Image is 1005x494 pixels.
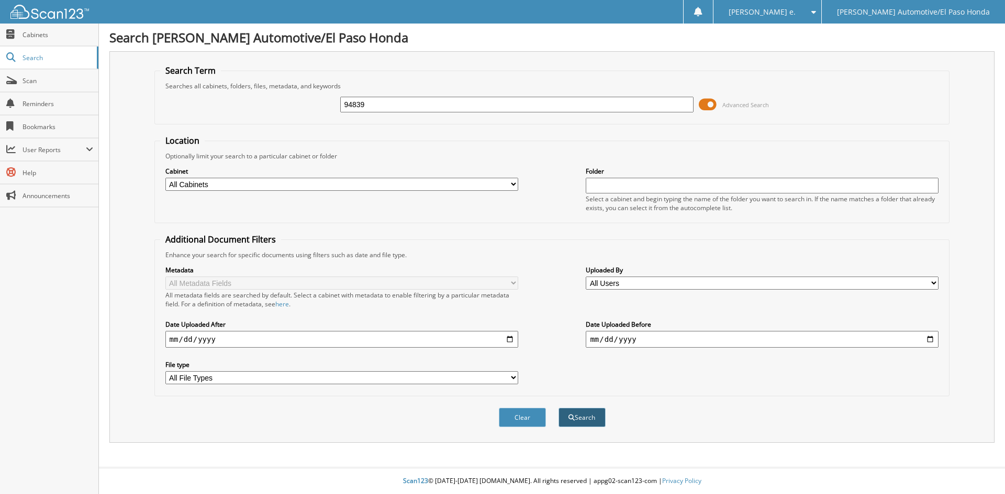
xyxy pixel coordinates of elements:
[586,331,939,348] input: end
[10,5,89,19] img: scan123-logo-white.svg
[23,99,93,108] span: Reminders
[160,152,944,160] div: Optionally limit your search to a particular cabinet or folder
[662,476,701,485] a: Privacy Policy
[165,167,518,176] label: Cabinet
[160,250,944,259] div: Enhance your search for specific documents using filters such as date and file type.
[586,266,939,274] label: Uploaded By
[23,53,92,62] span: Search
[99,468,1005,494] div: © [DATE]-[DATE] [DOMAIN_NAME]. All rights reserved | appg02-scan123-com |
[160,234,281,245] legend: Additional Document Filters
[160,135,205,146] legend: Location
[586,194,939,212] div: Select a cabinet and begin typing the name of the folder you want to search in. If the name match...
[499,408,546,427] button: Clear
[160,65,221,76] legend: Search Term
[23,30,93,39] span: Cabinets
[722,101,769,109] span: Advanced Search
[953,444,1005,494] iframe: Chat Widget
[275,300,289,308] a: here
[109,29,995,46] h1: Search [PERSON_NAME] Automotive/El Paso Honda
[586,320,939,329] label: Date Uploaded Before
[165,320,518,329] label: Date Uploaded After
[23,122,93,131] span: Bookmarks
[160,82,944,90] div: Searches all cabinets, folders, files, metadata, and keywords
[23,76,93,85] span: Scan
[23,168,93,177] span: Help
[837,9,990,15] span: [PERSON_NAME] Automotive/El Paso Honda
[586,167,939,176] label: Folder
[23,145,86,154] span: User Reports
[165,331,518,348] input: start
[559,408,606,427] button: Search
[729,9,796,15] span: [PERSON_NAME] e.
[165,291,518,308] div: All metadata fields are searched by default. Select a cabinet with metadata to enable filtering b...
[165,360,518,369] label: File type
[165,266,518,274] label: Metadata
[23,191,93,200] span: Announcements
[403,476,428,485] span: Scan123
